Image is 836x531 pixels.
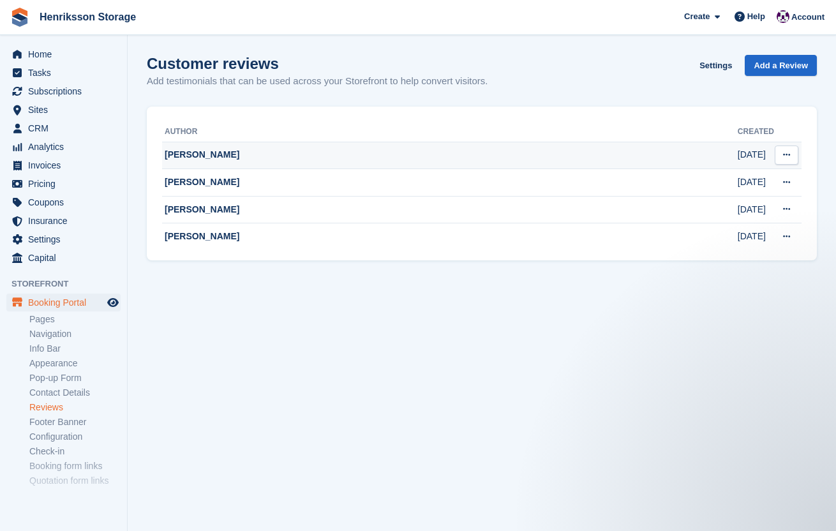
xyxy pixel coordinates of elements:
[6,193,121,211] a: menu
[10,8,29,27] img: stora-icon-8386f47178a22dfd0bd8f6a31ec36ba5ce8667c1dd55bd0f319d3a0aa187defe.svg
[29,460,121,472] a: Booking form links
[162,122,738,142] th: Author
[777,10,789,23] img: Joel Isaksson
[6,119,121,137] a: menu
[6,138,121,156] a: menu
[6,249,121,267] a: menu
[6,175,121,193] a: menu
[28,230,105,248] span: Settings
[29,357,121,370] a: Appearance
[6,294,121,311] a: menu
[28,119,105,137] span: CRM
[29,416,121,428] a: Footer Banner
[6,212,121,230] a: menu
[105,295,121,310] a: Preview store
[791,11,825,24] span: Account
[745,55,817,76] a: Add a Review
[29,445,121,458] a: Check-in
[29,313,121,325] a: Pages
[11,278,127,290] span: Storefront
[29,475,121,487] a: Quotation form links
[6,45,121,63] a: menu
[738,196,775,223] td: [DATE]
[6,230,121,248] a: menu
[29,372,121,384] a: Pop-up Form
[694,55,737,76] a: Settings
[6,64,121,82] a: menu
[28,193,105,211] span: Coupons
[28,45,105,63] span: Home
[28,82,105,100] span: Subscriptions
[6,82,121,100] a: menu
[754,59,808,72] span: Add a Review
[28,64,105,82] span: Tasks
[738,122,775,142] th: Created
[738,142,775,169] td: [DATE]
[29,401,121,414] a: Reviews
[28,212,105,230] span: Insurance
[28,294,105,311] span: Booking Portal
[6,156,121,174] a: menu
[28,175,105,193] span: Pricing
[29,387,121,399] a: Contact Details
[28,138,105,156] span: Analytics
[738,223,775,250] td: [DATE]
[684,10,710,23] span: Create
[34,6,141,27] a: Henriksson Storage
[147,74,488,89] p: Add testimonials that can be used across your Storefront to help convert visitors.
[28,156,105,174] span: Invoices
[738,169,775,197] td: [DATE]
[28,249,105,267] span: Capital
[29,328,121,340] a: Navigation
[6,101,121,119] a: menu
[29,431,121,443] a: Configuration
[162,142,738,169] td: [PERSON_NAME]
[28,101,105,119] span: Sites
[29,343,121,355] a: Info Bar
[162,169,738,197] td: [PERSON_NAME]
[162,196,738,223] td: [PERSON_NAME]
[747,10,765,23] span: Help
[147,55,488,72] h1: Customer reviews
[162,223,738,250] td: [PERSON_NAME]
